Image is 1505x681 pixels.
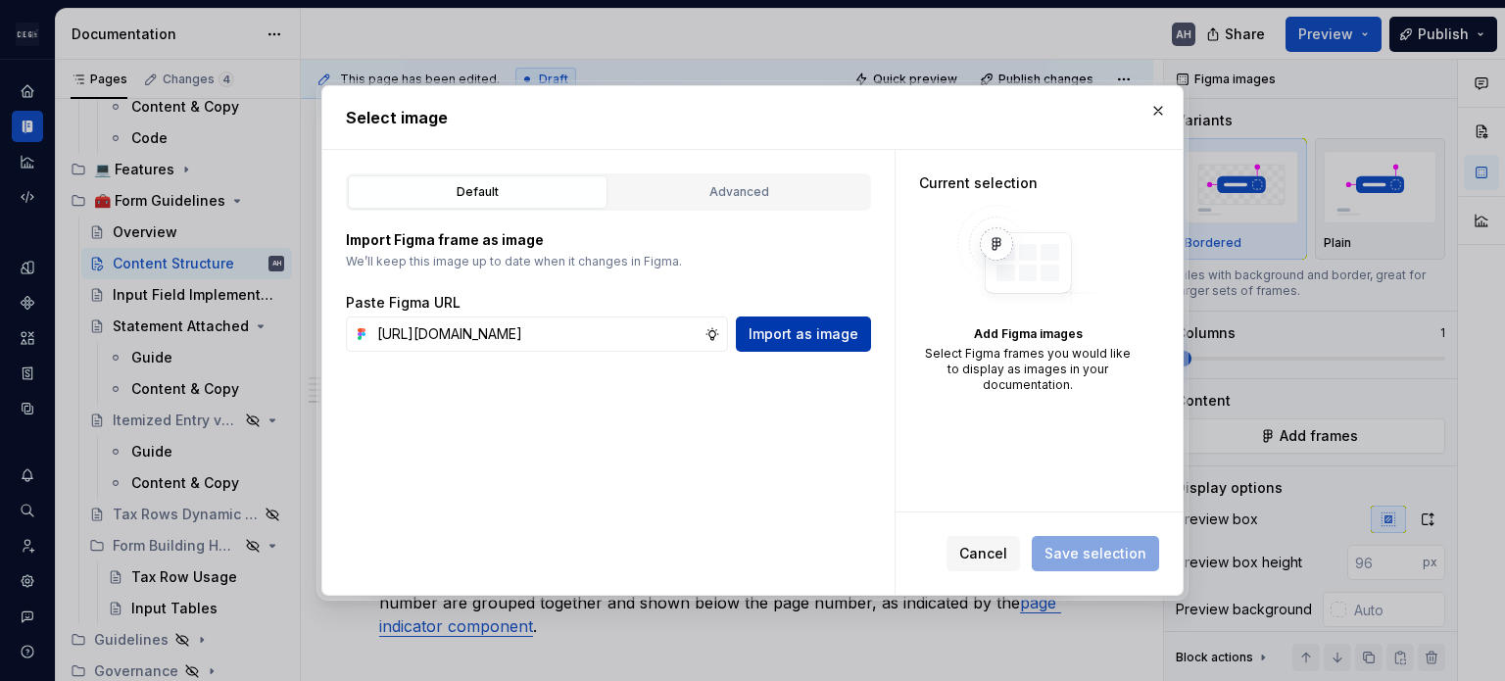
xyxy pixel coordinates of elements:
div: Advanced [616,182,862,202]
h2: Select image [346,106,1159,129]
p: Import Figma frame as image [346,230,871,250]
button: Import as image [736,316,871,352]
span: Import as image [749,324,858,344]
div: Select Figma frames you would like to display as images in your documentation. [919,346,1137,393]
div: Default [355,182,601,202]
label: Paste Figma URL [346,293,461,313]
span: Cancel [959,544,1007,563]
p: We’ll keep this image up to date when it changes in Figma. [346,254,871,269]
div: Add Figma images [919,326,1137,342]
input: https://figma.com/file... [369,316,704,352]
button: Cancel [947,536,1020,571]
div: Current selection [919,173,1137,193]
